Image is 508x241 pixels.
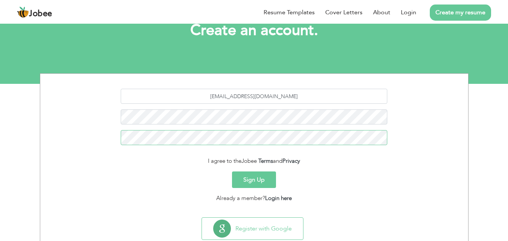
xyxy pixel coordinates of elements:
[430,5,491,21] a: Create my resume
[265,194,292,202] a: Login here
[46,194,463,203] div: Already a member?
[258,157,273,165] a: Terms
[401,8,416,17] a: Login
[17,6,52,18] a: Jobee
[51,21,457,40] h1: Create an account.
[282,157,300,165] a: Privacy
[46,157,463,165] div: I agree to the and
[241,157,257,165] span: Jobee
[264,8,315,17] a: Resume Templates
[202,218,303,239] button: Register with Google
[121,89,387,104] input: Email
[373,8,390,17] a: About
[29,10,52,18] span: Jobee
[17,6,29,18] img: jobee.io
[232,171,276,188] button: Sign Up
[325,8,362,17] a: Cover Letters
